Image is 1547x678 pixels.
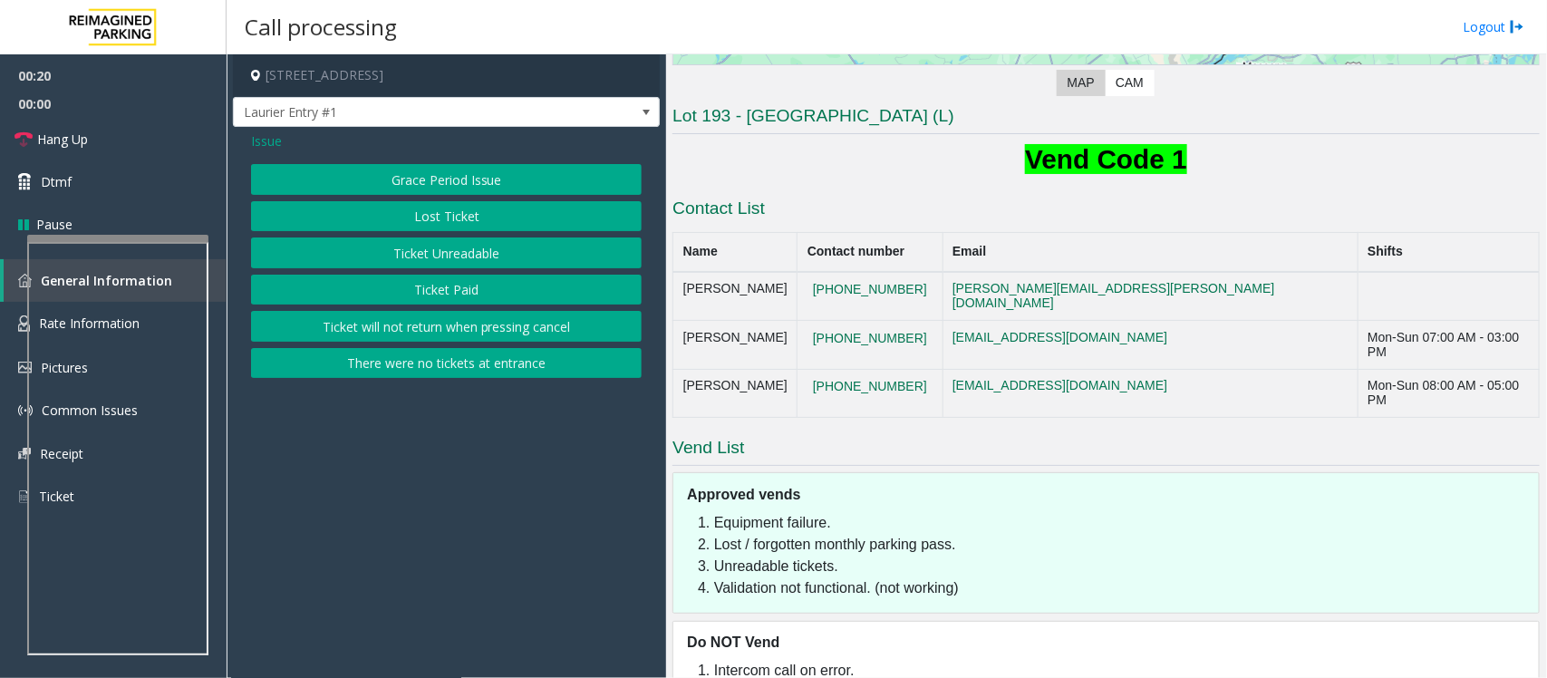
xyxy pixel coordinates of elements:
[807,282,933,298] button: [PHONE_NUMBER]
[4,259,227,302] a: General Information
[952,281,1275,310] a: [PERSON_NAME][EMAIL_ADDRESS][PERSON_NAME][DOMAIN_NAME]
[1358,232,1539,272] th: Shifts
[251,201,642,232] button: Lost Ticket
[233,54,660,97] h4: [STREET_ADDRESS]
[251,275,642,305] button: Ticket Paid
[807,379,933,395] button: [PHONE_NUMBER]
[687,633,1539,653] h5: Do NOT Vend
[943,232,1358,272] th: Email
[41,172,72,191] span: Dtmf
[672,104,1540,134] h3: Lot 193 - [GEOGRAPHIC_DATA] (L)
[251,131,282,150] span: Issue
[18,403,33,418] img: 'icon'
[251,348,642,379] button: There were no tickets at entrance
[1368,379,1529,408] div: Mon-Sun 08:00 AM - 05:00 PM
[1368,331,1529,360] div: Mon-Sun 07:00 AM - 03:00 PM
[1025,144,1187,174] b: Vend Code 1
[236,5,406,49] h3: Call processing
[18,489,30,505] img: 'icon'
[251,164,642,195] button: Grace Period Issue
[18,315,30,332] img: 'icon'
[807,331,933,347] button: [PHONE_NUMBER]
[1463,17,1524,36] a: Logout
[673,321,798,370] td: [PERSON_NAME]
[36,215,73,234] span: Pause
[952,378,1167,392] a: [EMAIL_ADDRESS][DOMAIN_NAME]
[18,362,32,373] img: 'icon'
[251,237,642,268] button: Ticket Unreadable
[714,556,1530,577] li: Unreadable tickets.
[1057,70,1106,96] label: Map
[251,311,642,342] button: Ticket will not return when pressing cancel
[952,330,1167,344] a: [EMAIL_ADDRESS][DOMAIN_NAME]
[673,232,798,272] th: Name
[1105,70,1155,96] label: CAM
[1510,17,1524,36] img: logout
[673,272,798,321] td: [PERSON_NAME]
[37,130,88,149] span: Hang Up
[672,197,1540,226] h3: Contact List
[714,577,1530,599] li: Validation not functional. (not working)
[714,534,1530,556] li: Lost / forgotten monthly parking pass.
[798,232,943,272] th: Contact number
[18,274,32,287] img: 'icon'
[234,98,574,127] span: Laurier Entry #1
[18,448,31,460] img: 'icon'
[687,485,1539,505] h5: Approved vends
[673,369,798,418] td: [PERSON_NAME]
[714,512,1530,534] li: Equipment failure.
[672,436,1540,466] h3: Vend List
